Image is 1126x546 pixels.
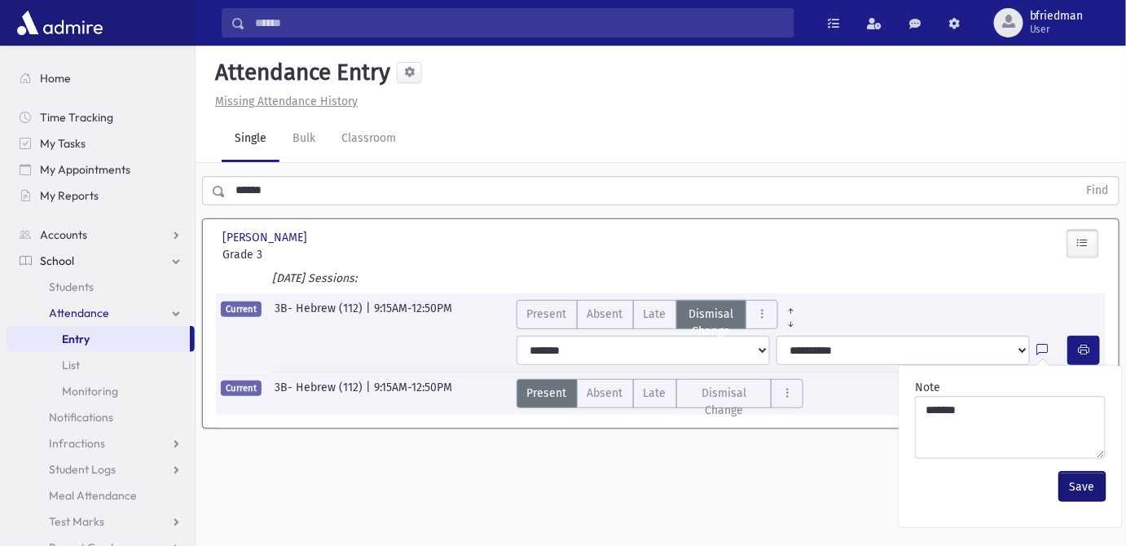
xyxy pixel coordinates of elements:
span: Present [527,306,567,323]
span: Attendance [49,306,109,320]
span: Students [49,280,94,294]
img: AdmirePro [13,7,107,39]
a: My Reports [7,183,195,209]
a: Infractions [7,430,195,456]
span: Dismisal Change [687,385,762,419]
span: My Reports [40,188,99,203]
span: My Appointments [40,162,130,177]
span: Home [40,71,71,86]
i: [DATE] Sessions: [272,271,357,285]
span: Absent [587,306,623,323]
button: Save [1059,472,1106,501]
span: Notifications [49,410,113,425]
a: Monitoring [7,378,195,404]
span: Dismisal Change [687,306,737,340]
a: My Tasks [7,130,195,156]
span: Infractions [49,436,105,451]
a: Accounts [7,222,195,248]
u: Missing Attendance History [215,95,358,108]
a: All Later [778,313,803,326]
span: bfriedman [1030,10,1084,23]
a: Bulk [279,117,328,162]
span: Entry [62,332,90,346]
span: My Tasks [40,136,86,151]
a: Missing Attendance History [209,95,358,108]
span: Accounts [40,227,87,242]
span: Absent [587,385,623,402]
a: Meal Attendance [7,482,195,509]
span: 3B- Hebrew (112) [275,300,366,329]
button: Find [1077,177,1119,205]
a: Students [7,274,195,300]
span: 9:15AM-12:50PM [374,379,452,408]
span: | [366,300,374,329]
a: Single [222,117,279,162]
a: Test Marks [7,509,195,535]
span: 9:15AM-12:50PM [374,300,452,329]
span: Meal Attendance [49,488,137,503]
span: Test Marks [49,514,104,529]
span: 3B- Hebrew (112) [275,379,366,408]
span: Monitoring [62,384,118,398]
a: Time Tracking [7,104,195,130]
a: Student Logs [7,456,195,482]
a: Entry [7,326,190,352]
label: Note [915,379,940,396]
span: Late [644,306,666,323]
a: Attendance [7,300,195,326]
span: Current [221,302,262,317]
input: Search [245,8,794,37]
span: | [366,379,374,408]
span: Grade 3 [222,246,355,263]
a: Classroom [328,117,409,162]
div: AttTypes [517,300,804,329]
span: School [40,253,74,268]
h5: Attendance Entry [209,59,390,86]
span: List [62,358,80,372]
a: Notifications [7,404,195,430]
a: All Prior [778,300,803,313]
div: AttTypes [517,379,804,408]
a: Home [7,65,195,91]
a: List [7,352,195,378]
a: My Appointments [7,156,195,183]
span: Student Logs [49,462,116,477]
span: [PERSON_NAME] [222,229,310,246]
span: Present [527,385,567,402]
span: User [1030,23,1084,36]
a: School [7,248,195,274]
span: Late [644,385,666,402]
span: Time Tracking [40,110,113,125]
span: Current [221,381,262,396]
